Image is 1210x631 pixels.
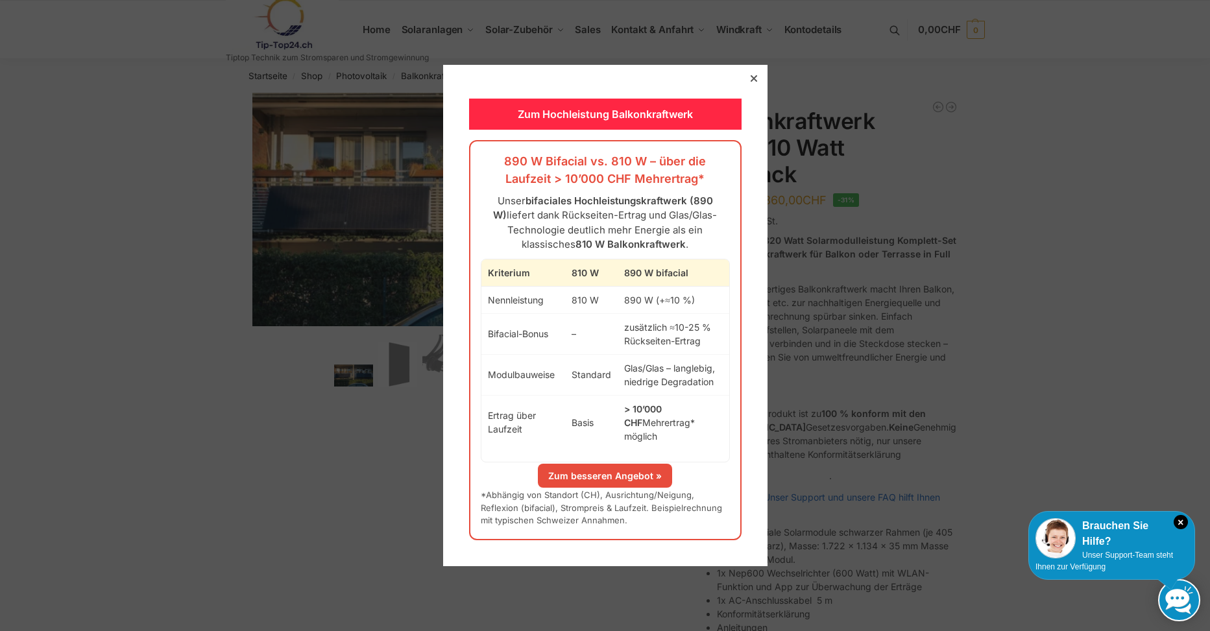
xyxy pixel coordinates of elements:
[481,286,566,313] td: Nennleistung
[481,259,566,287] th: Kriterium
[1035,551,1173,571] span: Unser Support-Team steht Ihnen zur Verfügung
[618,395,729,449] td: Mehrertrag* möglich
[1035,518,1076,558] img: Customer service
[1035,518,1188,549] div: Brauchen Sie Hilfe?
[469,99,742,130] div: Zum Hochleistung Balkonkraftwerk
[481,489,730,527] p: *Abhängig von Standort (CH), Ausrichtung/Neigung, Reflexion (bifacial), Strompreis & Laufzeit. Be...
[565,395,618,449] td: Basis
[618,313,729,354] td: zusätzlich ≈10-25 % Rückseiten-Ertrag
[565,286,618,313] td: 810 W
[575,238,686,250] strong: 810 W Balkonkraftwerk
[481,313,566,354] td: Bifacial-Bonus
[565,354,618,395] td: Standard
[624,403,662,428] strong: > 10’000 CHF
[481,194,730,252] p: Unser liefert dank Rückseiten-Ertrag und Glas/Glas-Technologie deutlich mehr Energie als ein klas...
[481,153,730,187] h3: 890 W Bifacial vs. 810 W – über die Laufzeit > 10’000 CHF Mehrertrag*
[481,395,566,449] td: Ertrag über Laufzeit
[618,354,729,395] td: Glas/Glas – langlebig, niedrige Degradation
[618,286,729,313] td: 890 W (+≈10 %)
[538,464,672,488] a: Zum besseren Angebot »
[618,259,729,287] th: 890 W bifacial
[493,195,713,222] strong: bifaciales Hochleistungskraftwerk (890 W)
[565,313,618,354] td: –
[565,259,618,287] th: 810 W
[1174,515,1188,529] i: Schließen
[481,354,566,395] td: Modulbauweise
